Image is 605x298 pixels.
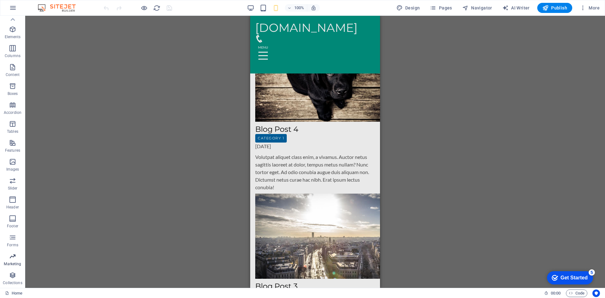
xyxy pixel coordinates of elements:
[555,291,556,295] span: :
[311,5,316,11] i: On resize automatically adjust zoom level to fit chosen device.
[5,53,20,58] p: Columns
[7,242,18,248] p: Forms
[580,5,600,11] span: More
[577,3,602,13] button: More
[500,3,532,13] button: AI Writer
[7,224,18,229] p: Footer
[5,34,21,39] p: Elements
[6,205,19,210] p: Header
[592,289,600,297] button: Usercentrics
[36,4,84,12] img: Editor Logo
[5,3,51,16] div: Get Started 5 items remaining, 0% complete
[394,3,423,13] button: Design
[542,5,567,11] span: Publish
[427,3,454,13] button: Pages
[6,72,20,77] p: Content
[5,148,20,153] p: Features
[396,5,420,11] span: Design
[5,289,22,297] a: Home
[153,4,160,12] i: Reload page
[551,289,561,297] span: 00 00
[566,289,587,297] button: Code
[3,280,22,285] p: Collections
[19,7,46,13] div: Get Started
[502,5,530,11] span: AI Writer
[8,91,18,96] p: Boxes
[430,5,452,11] span: Pages
[7,129,18,134] p: Tables
[537,3,572,13] button: Publish
[460,3,495,13] button: Navigator
[47,1,53,8] div: 5
[4,261,21,266] p: Marketing
[294,4,304,12] h6: 100%
[285,4,307,12] button: 100%
[462,5,492,11] span: Navigator
[4,110,21,115] p: Accordion
[140,4,148,12] button: Click here to leave preview mode and continue editing
[394,3,423,13] div: Design (Ctrl+Alt+Y)
[8,186,18,191] p: Slider
[544,289,561,297] h6: Session time
[153,4,160,12] button: reload
[569,289,585,297] span: Code
[6,167,19,172] p: Images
